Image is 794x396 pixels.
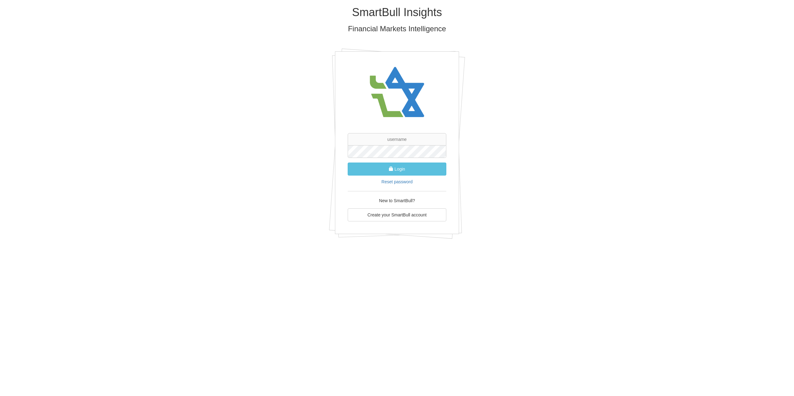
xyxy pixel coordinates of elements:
[381,179,413,184] a: Reset password
[366,61,428,124] img: avatar
[348,163,446,176] button: Login
[348,133,446,146] input: username
[216,25,578,33] h3: Financial Markets Intelligence
[379,198,415,203] span: New to SmartBull?
[216,6,578,19] h1: SmartBull Insights
[348,208,446,221] a: Create your SmartBull account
